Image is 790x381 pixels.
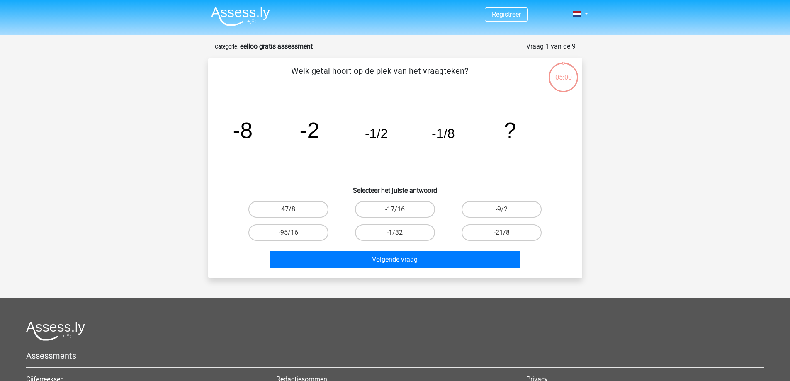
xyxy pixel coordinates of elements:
div: 05:00 [548,62,579,83]
tspan: -1/2 [365,126,388,141]
h5: Assessments [26,351,764,361]
tspan: -2 [299,118,319,143]
img: Assessly [211,7,270,26]
label: -95/16 [248,224,328,241]
label: -9/2 [462,201,542,218]
tspan: -8 [233,118,253,143]
label: -17/16 [355,201,435,218]
label: -21/8 [462,224,542,241]
div: Vraag 1 van de 9 [526,41,576,51]
tspan: ? [504,118,516,143]
p: Welk getal hoort op de plek van het vraagteken? [221,65,538,90]
img: Assessly logo [26,321,85,341]
h6: Selecteer het juiste antwoord [221,180,569,194]
a: Registreer [492,10,521,18]
tspan: -1/8 [432,126,455,141]
button: Volgende vraag [270,251,520,268]
label: -1/32 [355,224,435,241]
strong: eelloo gratis assessment [240,42,313,50]
label: 47/8 [248,201,328,218]
small: Categorie: [215,44,238,50]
